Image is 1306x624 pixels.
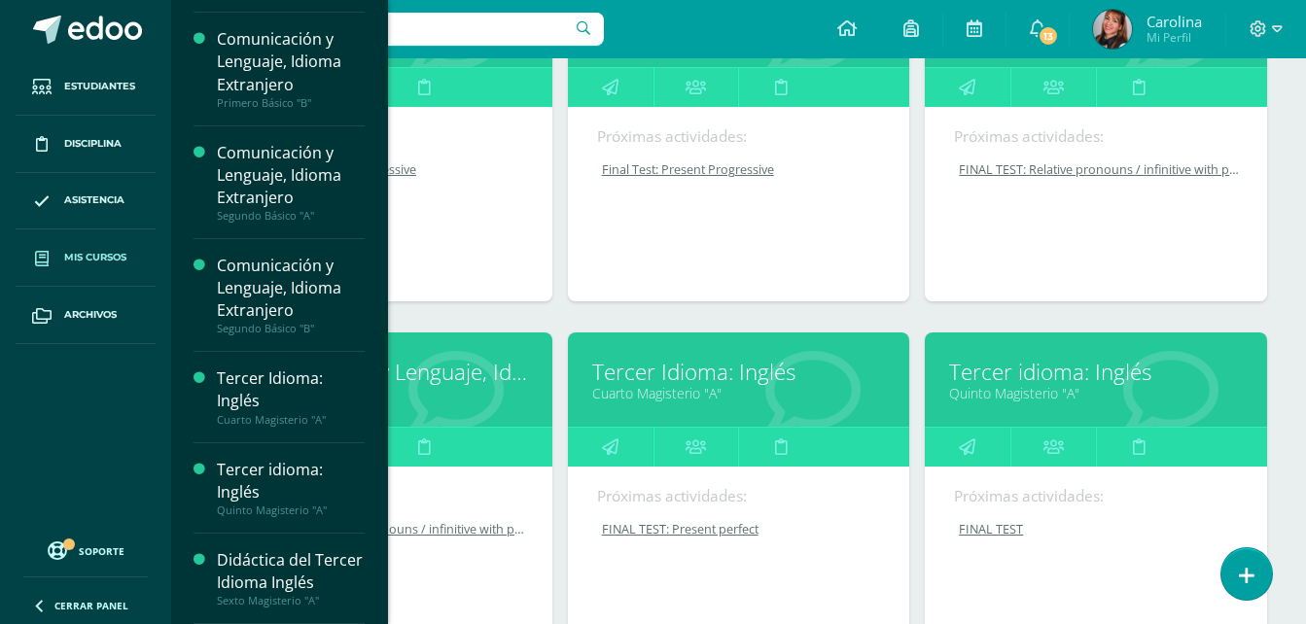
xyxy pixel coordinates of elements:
[1147,12,1202,31] span: Carolina
[217,459,365,503] div: Tercer idioma: Inglés
[217,28,365,109] a: Comunicación y Lenguaje, Idioma ExtranjeroPrimero Básico "B"
[954,126,1238,147] div: Próximas actividades:
[1038,25,1059,47] span: 13
[949,384,1243,402] a: Quinto Magisterio "A"
[217,142,365,223] a: Comunicación y Lenguaje, Idioma ExtranjeroSegundo Básico "A"
[217,367,365,412] div: Tercer Idioma: Inglés
[217,594,365,607] div: Sexto Magisterio "A"
[217,549,365,607] a: Didáctica del Tercer Idioma InglésSexto Magisterio "A"
[16,58,156,116] a: Estudiantes
[217,255,365,322] div: Comunicación y Lenguaje, Idioma Extranjero
[16,116,156,173] a: Disciplina
[217,96,365,110] div: Primero Básico "B"
[217,322,365,335] div: Segundo Básico "B"
[217,367,365,426] a: Tercer Idioma: InglésCuarto Magisterio "A"
[64,79,135,94] span: Estudiantes
[949,357,1243,387] a: Tercer idioma: Inglés
[217,142,365,209] div: Comunicación y Lenguaje, Idioma Extranjero
[184,13,604,46] input: Busca un usuario...
[592,384,886,402] a: Cuarto Magisterio "A"
[1093,10,1132,49] img: 17867b346fd2fc05e59add6266d41238.png
[597,126,881,147] div: Próximas actividades:
[64,136,122,152] span: Disciplina
[217,459,365,517] a: Tercer idioma: InglésQuinto Magisterio "A"
[64,192,124,208] span: Asistencia
[64,307,117,323] span: Archivos
[16,287,156,344] a: Archivos
[954,161,1240,178] a: FINAL TEST: Relative pronouns / infinitive with purpose
[23,537,148,563] a: Soporte
[217,549,365,594] div: Didáctica del Tercer Idioma Inglés
[1147,29,1202,46] span: Mi Perfil
[16,173,156,230] a: Asistencia
[217,28,365,95] div: Comunicación y Lenguaje, Idioma Extranjero
[954,521,1240,537] a: FINAL TEST
[597,486,881,506] div: Próximas actividades:
[16,229,156,287] a: Mis cursos
[217,209,365,223] div: Segundo Básico "A"
[64,250,126,265] span: Mis cursos
[79,544,124,558] span: Soporte
[592,357,886,387] a: Tercer Idioma: Inglés
[954,486,1238,506] div: Próximas actividades:
[54,599,128,612] span: Cerrar panel
[597,521,883,537] a: FINAL TEST: Present perfect
[217,503,365,517] div: Quinto Magisterio "A"
[217,255,365,335] a: Comunicación y Lenguaje, Idioma ExtranjeroSegundo Básico "B"
[597,161,883,178] a: Final Test: Present Progressive
[217,413,365,427] div: Cuarto Magisterio "A"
